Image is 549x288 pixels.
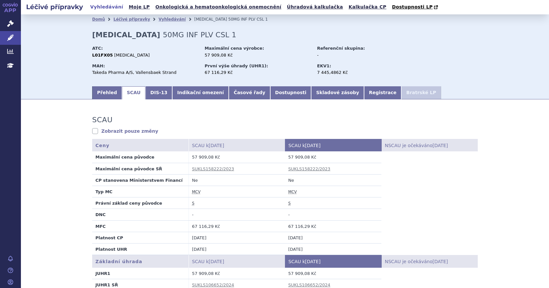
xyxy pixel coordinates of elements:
td: Ne [189,174,285,186]
a: Úhradová kalkulačka [285,3,345,11]
strong: Referenční skupina: [317,46,365,51]
a: SUKLS106652/2024 [192,282,234,287]
div: 57 909,08 Kč [205,52,311,58]
strong: L01FX05 [92,53,113,58]
strong: Právní základ ceny původce [95,201,162,206]
td: 57 909,08 Kč [285,268,381,279]
td: [DATE] [285,244,381,255]
th: SCAU k [189,255,285,268]
td: - [189,209,285,220]
th: NSCAU je očekáváno [381,139,478,152]
td: 67 116,29 Kč [189,220,285,232]
th: SCAU k [189,139,285,152]
td: 57 909,08 Kč [189,151,285,163]
span: 50MG INF PLV CSL 1 [163,31,236,39]
a: Moje LP [127,3,152,11]
td: 57 909,08 Kč [189,268,285,279]
strong: EKV1: [317,63,331,68]
a: Dostupnosti [270,86,311,99]
strong: Maximální cena původce [95,155,154,160]
a: Léčivé přípravky [113,17,150,22]
div: - [317,52,391,58]
a: Skladové zásoby [311,86,364,99]
a: Dostupnosti LP [390,3,441,12]
a: Vyhledávání [158,17,186,22]
a: Registrace [364,86,401,99]
span: [DATE] [305,143,321,148]
span: [MEDICAL_DATA] [114,53,150,58]
td: 57 909,08 Kč [285,151,381,163]
a: SUKLS158222/2023 [288,166,330,171]
span: [DATE] [209,259,224,264]
strong: První výše úhrady (UHR1): [205,63,268,68]
strong: JUHR1 [95,271,110,276]
a: SUKLS106652/2024 [288,282,330,287]
strong: Typ MC [95,189,112,194]
div: Takeda Pharma A/S, Vallensbaek Strand [92,70,198,76]
strong: Maximální cena výrobce: [205,46,264,51]
span: [DATE] [209,143,224,148]
abbr: maximální cena výrobce [192,190,201,195]
a: SUKLS158222/2023 [192,166,234,171]
h2: Léčivé přípravky [21,2,88,11]
th: Základní úhrada [92,255,189,268]
strong: [MEDICAL_DATA] [92,31,160,39]
td: Ne [285,174,381,186]
abbr: stanovena nebo změněna ve správním řízení podle zákona č. 48/1997 Sb. ve znění účinném od 1.1.2008 [288,201,291,206]
span: [DATE] [432,259,448,264]
a: Indikační omezení [172,86,229,99]
a: Kalkulačka CP [347,3,389,11]
th: SCAU k [285,255,381,268]
a: Onkologická a hematoonkologická onemocnění [153,3,283,11]
td: [DATE] [189,232,285,243]
strong: CP stanovena Ministerstvem Financí [95,178,183,183]
strong: ATC: [92,46,103,51]
strong: Platnost CP [95,235,123,240]
strong: MFC [95,224,106,229]
td: - [285,209,381,220]
h3: SCAU [92,116,112,124]
span: Dostupnosti LP [392,4,433,9]
abbr: maximální cena výrobce [288,190,297,195]
th: SCAU k [285,139,381,152]
a: DIS-13 [145,86,172,99]
div: 67 116,29 Kč [205,70,311,76]
span: [DATE] [305,259,321,264]
div: 7 445,4862 Kč [317,70,391,76]
a: Přehled [92,86,122,99]
span: 50MG INF PLV CSL 1 [228,17,268,22]
a: Zobrazit pouze změny [92,128,158,134]
a: Časové řady [229,86,270,99]
td: [DATE] [285,232,381,243]
span: [DATE] [432,143,448,148]
a: Domů [92,17,105,22]
th: NSCAU je očekáváno [381,255,478,268]
strong: MAH: [92,63,105,68]
strong: DNC [95,212,106,217]
th: Ceny [92,139,189,152]
td: [DATE] [189,244,285,255]
a: SCAU [122,86,145,99]
strong: Maximální cena původce SŘ [95,166,162,171]
strong: JUHR1 SŘ [95,282,118,287]
td: 67 116,29 Kč [285,220,381,232]
strong: Platnost UHR [95,247,127,252]
span: [MEDICAL_DATA] [194,17,227,22]
abbr: stanovena nebo změněna ve správním řízení podle zákona č. 48/1997 Sb. ve znění účinném od 1.1.2008 [192,201,194,206]
a: Vyhledávání [88,3,125,11]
